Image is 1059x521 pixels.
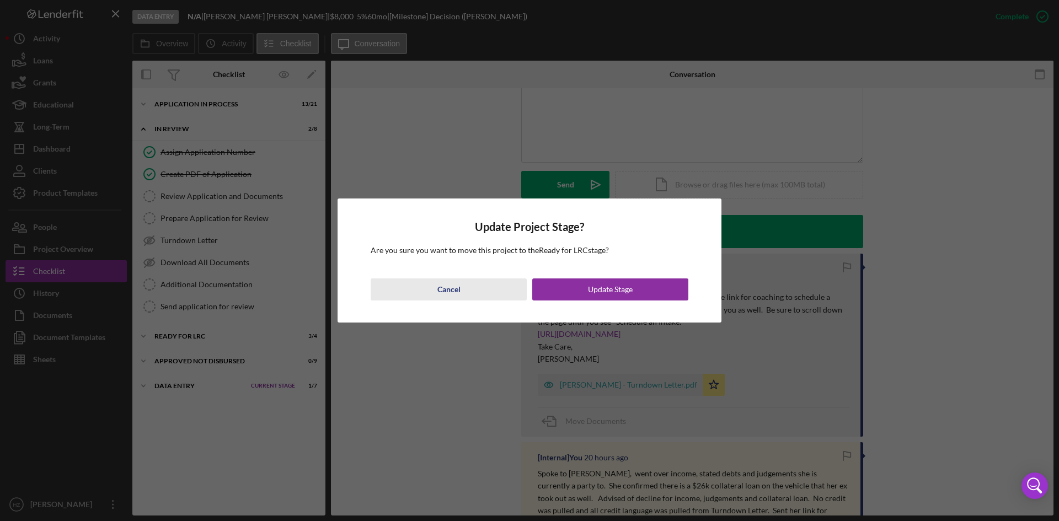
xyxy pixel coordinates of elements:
button: Cancel [371,278,527,300]
div: Update Stage [588,278,633,300]
div: Open Intercom Messenger [1021,472,1048,499]
h4: Update Project Stage? [371,221,688,233]
p: Are you sure you want to move this project to the Ready for LRC stage? [371,244,688,256]
button: Update Stage [532,278,688,300]
div: Cancel [437,278,461,300]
